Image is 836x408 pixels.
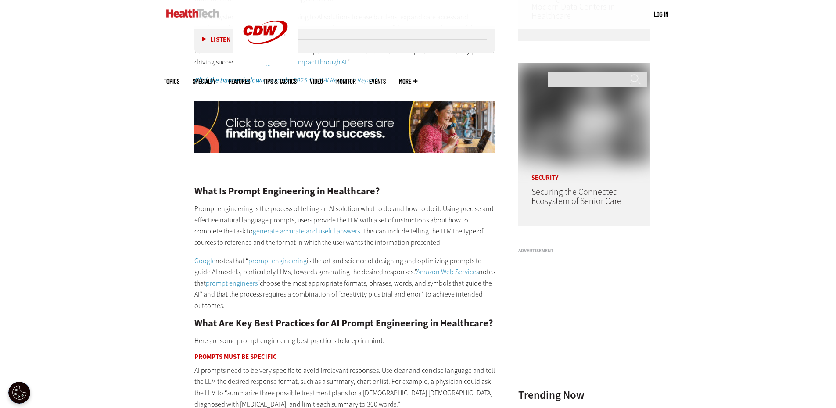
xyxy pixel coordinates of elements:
a: CDW [233,58,298,67]
a: Log in [654,10,668,18]
a: prompt engineers [206,279,258,288]
p: Here are some prompt engineering best practices to keep in mind: [194,335,495,347]
button: Open Preferences [8,382,30,404]
span: More [399,78,417,85]
a: Securing the Connected Ecosystem of Senior Care [531,186,621,207]
img: x-airesearch-animated-2025-click-desktop1 [194,101,495,153]
a: Video [310,78,323,85]
p: Prompt engineering is the process of telling an AI solution what to do and how to do it. Using pr... [194,203,495,248]
h3: Prompts Must Be Specific [194,354,495,360]
h3: Advertisement [518,248,650,253]
span: Topics [164,78,179,85]
img: nurse walks with senior woman through a garden [518,63,650,162]
span: Specialty [193,78,215,85]
a: Tips & Tactics [263,78,297,85]
a: MonITor [336,78,356,85]
div: User menu [654,10,668,19]
a: Amazon Web Services [416,267,479,276]
div: Cookie Settings [8,382,30,404]
h2: What Are Key Best Practices for AI Prompt Engineering in Healthcare? [194,319,495,328]
p: Security [518,162,650,181]
img: Home [166,9,219,18]
a: Google [194,256,215,265]
a: Events [369,78,386,85]
a: Features [229,78,250,85]
a: generate accurate and useful answers [253,226,360,236]
p: notes that “ is the art and science of designing and optimizing prompts to guide AI models, parti... [194,255,495,311]
h3: Trending Now [518,390,650,401]
h2: What Is Prompt Engineering in Healthcare? [194,186,495,196]
a: prompt engineering [248,256,307,265]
